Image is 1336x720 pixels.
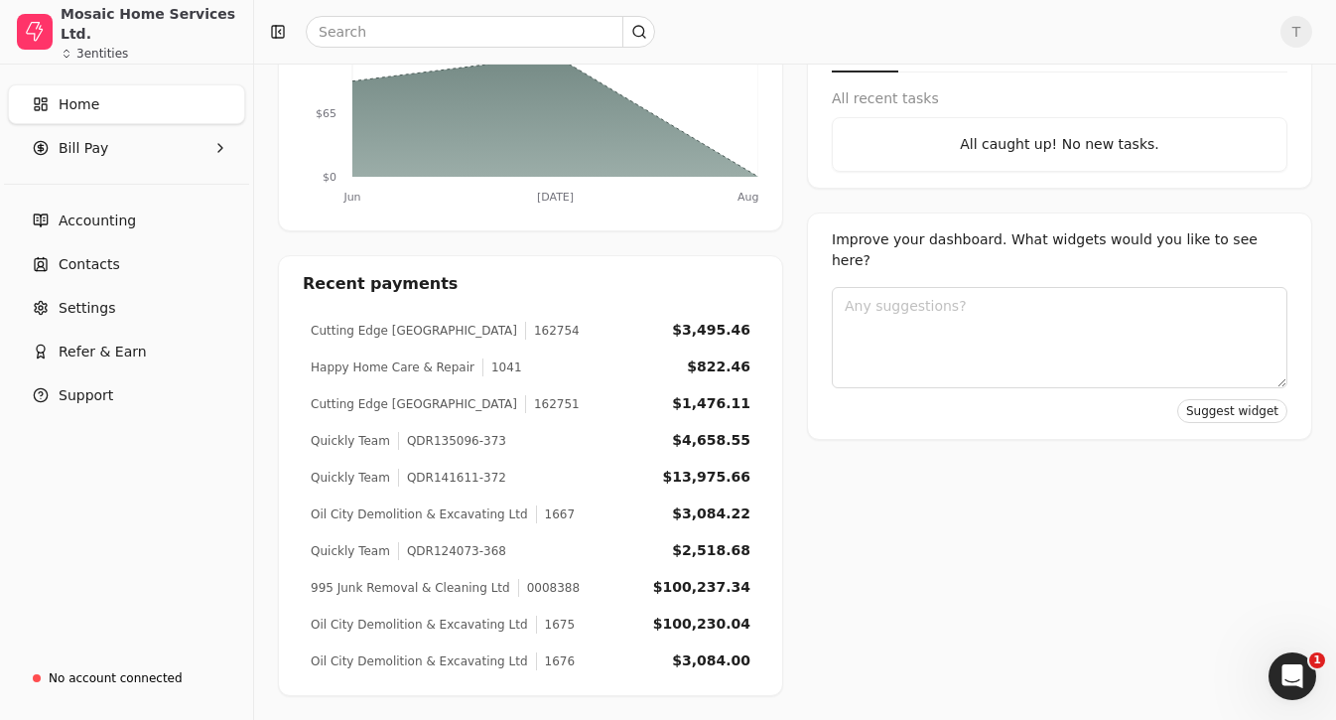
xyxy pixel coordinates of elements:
tspan: Jun [342,191,360,204]
div: QDR124073-368 [398,542,506,560]
button: Suggest widget [1177,399,1287,423]
button: T [1280,16,1312,48]
div: Oil City Demolition & Excavating Ltd [311,616,528,634]
span: Bill Pay [59,138,108,159]
div: $3,495.46 [672,320,750,341]
div: $2,518.68 [672,540,750,561]
div: $4,658.55 [672,430,750,451]
div: $100,237.34 [653,577,750,598]
div: 995 Junk Removal & Cleaning Ltd [311,579,510,597]
div: Recent payments [279,256,782,312]
span: Support [59,385,113,406]
div: Oil City Demolition & Excavating Ltd [311,505,528,523]
a: Accounting [8,201,245,240]
div: Cutting Edge [GEOGRAPHIC_DATA] [311,322,517,340]
div: 162754 [525,322,580,340]
div: Cutting Edge [GEOGRAPHIC_DATA] [311,395,517,413]
div: 1676 [536,652,576,670]
div: 162751 [525,395,580,413]
div: Oil City Demolition & Excavating Ltd [311,652,528,670]
div: Quickly Team [311,432,390,450]
a: Settings [8,288,245,328]
span: 1 [1309,652,1325,668]
span: Settings [59,298,115,319]
button: Support [8,375,245,415]
div: Quickly Team [311,542,390,560]
div: $1,476.11 [672,393,750,414]
a: No account connected [8,660,245,696]
div: 1667 [536,505,576,523]
div: Happy Home Care & Repair [311,359,474,376]
tspan: $130 [309,52,336,65]
div: Mosaic Home Services Ltd. [61,4,236,44]
div: $822.46 [687,357,750,377]
button: Refer & Earn [8,332,245,371]
div: 3 entities [76,48,128,60]
button: Bill Pay [8,128,245,168]
div: Improve your dashboard. What widgets would you like to see here? [832,229,1287,271]
span: Refer & Earn [59,342,147,362]
div: $3,084.00 [672,650,750,671]
div: 1675 [536,616,576,634]
div: 0008388 [518,579,580,597]
iframe: Intercom live chat [1269,652,1316,700]
span: Contacts [59,254,120,275]
div: Quickly Team [311,469,390,487]
tspan: Aug [737,191,758,204]
div: QDR135096-373 [398,432,506,450]
a: Home [8,84,245,124]
span: Accounting [59,211,136,231]
div: All caught up! No new tasks. [849,134,1270,155]
div: $100,230.04 [653,614,750,635]
div: 1041 [482,359,522,376]
div: No account connected [49,669,183,687]
input: Search [306,16,655,48]
tspan: $0 [323,171,336,184]
tspan: $65 [316,107,336,120]
span: Home [59,94,99,115]
tspan: [DATE] [537,191,574,204]
div: $3,084.22 [672,504,750,524]
div: $13,975.66 [662,467,750,488]
div: QDR141611-372 [398,469,506,487]
a: Contacts [8,244,245,284]
div: All recent tasks [832,88,1287,109]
